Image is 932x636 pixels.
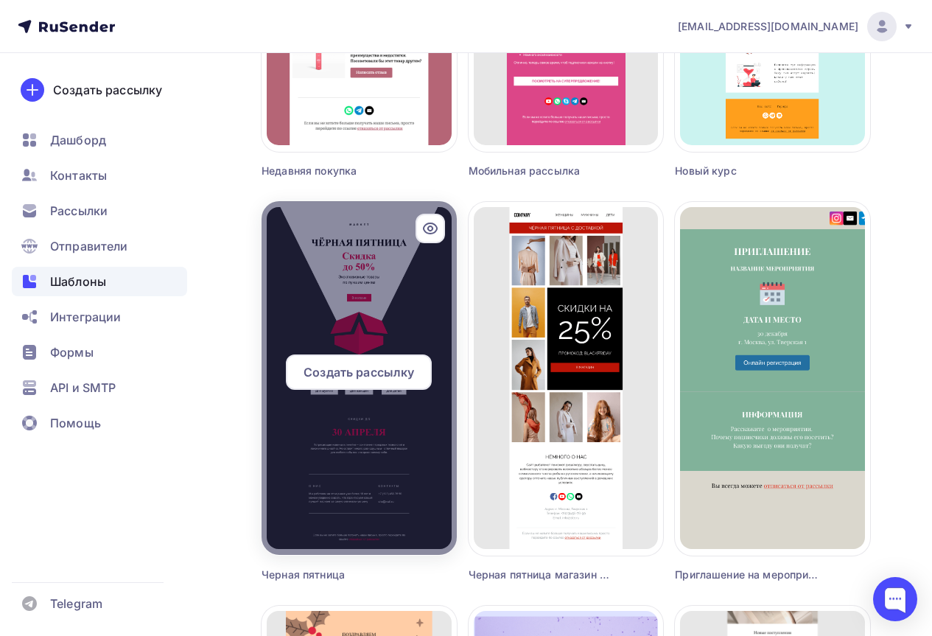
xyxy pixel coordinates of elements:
div: Приглашение на мероприятие [675,567,821,582]
a: Отправители [12,231,187,261]
span: Telegram [50,595,102,612]
span: Интеграции [50,308,121,326]
span: Отправители [50,237,128,255]
a: Дашборд [12,125,187,155]
a: Контакты [12,161,187,190]
a: Шаблоны [12,267,187,296]
span: Контакты [50,167,107,184]
div: Новый курс [675,164,821,178]
span: API и SMTP [50,379,116,396]
div: Черная пятница [262,567,407,582]
span: Помощь [50,414,101,432]
div: Мобильная рассылка [469,164,615,178]
span: Создать рассылку [304,363,414,381]
a: Рассылки [12,196,187,226]
a: Формы [12,338,187,367]
span: Рассылки [50,202,108,220]
div: Черная пятница магазин одежды [469,567,615,582]
span: Формы [50,343,94,361]
div: Создать рассылку [53,81,162,99]
div: Недавняя покупка [262,164,407,178]
a: [EMAIL_ADDRESS][DOMAIN_NAME] [678,12,914,41]
span: Дашборд [50,131,106,149]
span: Шаблоны [50,273,106,290]
span: [EMAIL_ADDRESS][DOMAIN_NAME] [678,19,858,34]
